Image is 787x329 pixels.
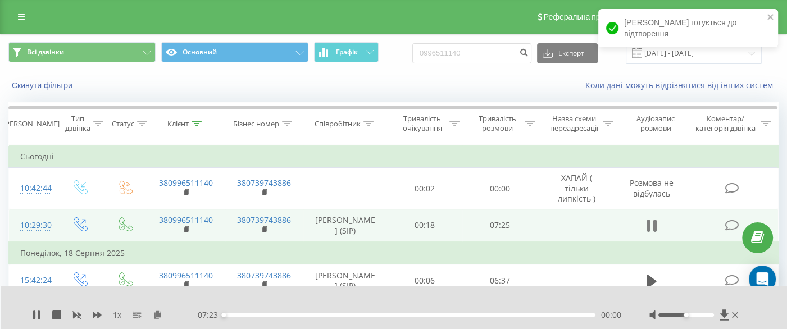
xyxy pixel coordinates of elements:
[538,168,616,209] td: ХАПАЙ ( тільки липкість )
[195,309,224,321] span: - 07:23
[237,177,291,188] a: 380739743886
[167,119,189,129] div: Клієнт
[548,114,600,133] div: Назва схеми переадресації
[598,9,778,47] div: [PERSON_NAME] готується до відтворення
[388,168,463,209] td: 00:02
[159,270,213,281] a: 380996511140
[27,48,64,57] span: Всі дзвінки
[626,114,685,133] div: Аудіозапис розмови
[472,114,522,133] div: Тривалість розмови
[336,48,358,56] span: Графік
[601,309,621,321] span: 00:00
[303,264,388,297] td: [PERSON_NAME] (SIP)
[585,80,779,90] a: Коли дані можуть відрізнятися вiд інших систем
[692,114,758,133] div: Коментар/категорія дзвінка
[237,270,291,281] a: 380739743886
[8,80,78,90] button: Скинути фільтри
[303,209,388,242] td: [PERSON_NAME] (SIP)
[113,309,121,321] span: 1 x
[233,119,279,129] div: Бізнес номер
[8,42,156,62] button: Всі дзвінки
[630,177,674,198] span: Розмова не відбулась
[462,209,538,242] td: 07:25
[237,214,291,225] a: 380739743886
[749,266,776,293] div: Open Intercom Messenger
[684,313,689,317] div: Accessibility label
[462,168,538,209] td: 00:00
[544,12,626,21] span: Реферальна програма
[9,242,779,264] td: Понеділок, 18 Серпня 2025
[161,42,308,62] button: Основний
[388,264,463,297] td: 00:06
[159,214,213,225] a: 380996511140
[9,145,779,168] td: Сьогодні
[159,177,213,188] a: 380996511140
[3,119,60,129] div: [PERSON_NAME]
[537,43,598,63] button: Експорт
[112,119,134,129] div: Статус
[412,43,531,63] input: Пошук за номером
[20,269,46,291] div: 15:42:24
[314,42,379,62] button: Графік
[20,177,46,199] div: 10:42:44
[221,313,226,317] div: Accessibility label
[767,12,775,23] button: close
[462,264,538,297] td: 06:37
[398,114,447,133] div: Тривалість очікування
[388,209,463,242] td: 00:18
[65,114,90,133] div: Тип дзвінка
[315,119,361,129] div: Співробітник
[20,214,46,236] div: 10:29:30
